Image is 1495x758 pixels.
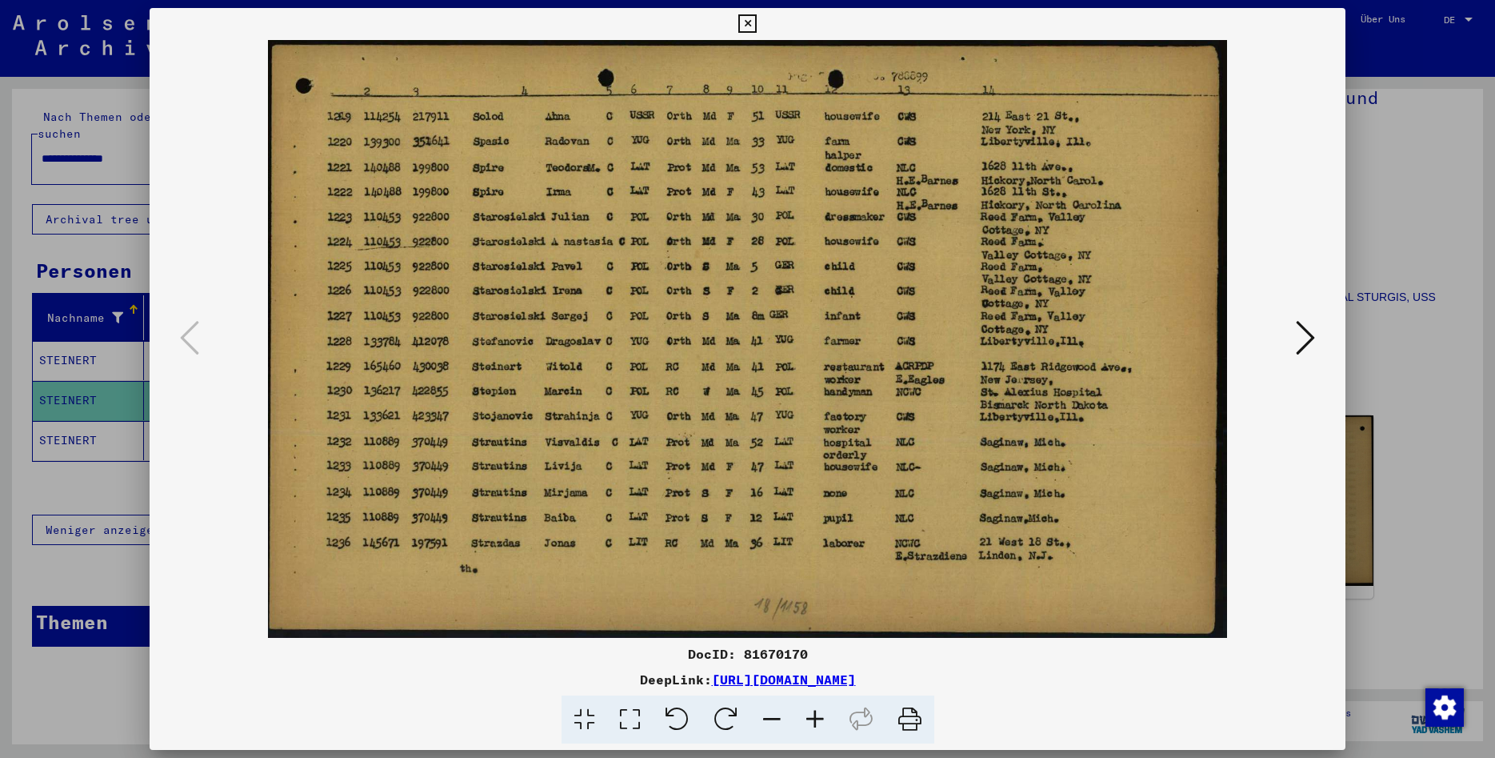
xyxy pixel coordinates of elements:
img: Zustimmung ändern [1425,688,1464,727]
div: Zustimmung ändern [1425,688,1463,726]
div: DeepLink: [150,670,1345,689]
a: [URL][DOMAIN_NAME] [712,672,856,688]
div: DocID: 81670170 [150,644,1345,664]
img: 001.jpg [204,40,1291,638]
